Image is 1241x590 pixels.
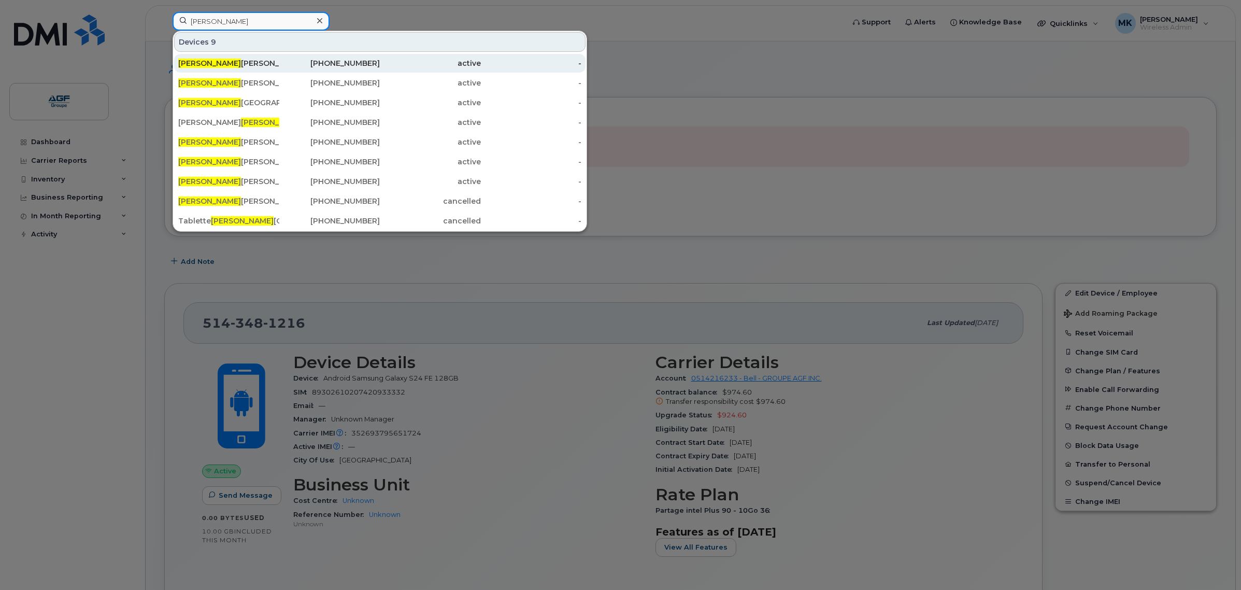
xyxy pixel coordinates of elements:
span: [PERSON_NAME] [241,118,304,127]
div: active [380,78,481,88]
div: cancelled [380,216,481,226]
div: [PHONE_NUMBER] [279,196,380,206]
a: [PERSON_NAME][PERSON_NAME][PHONE_NUMBER]active- [174,133,586,151]
div: Devices [174,32,586,52]
span: [PERSON_NAME] [178,98,241,107]
span: [PERSON_NAME] [211,216,274,226]
a: [PERSON_NAME][PERSON_NAME][PHONE_NUMBER]cancelled- [174,192,586,210]
div: [PERSON_NAME] [178,196,279,206]
span: 9 [211,37,216,47]
div: [PHONE_NUMBER] [279,137,380,147]
div: [PERSON_NAME] [178,176,279,187]
div: active [380,157,481,167]
a: [PERSON_NAME][GEOGRAPHIC_DATA][PHONE_NUMBER]active- [174,93,586,112]
div: [GEOGRAPHIC_DATA] [178,97,279,108]
a: [PERSON_NAME][PERSON_NAME][PHONE_NUMBER]active- [174,172,586,191]
span: [PERSON_NAME] [178,137,241,147]
div: - [481,137,582,147]
span: [PERSON_NAME] [178,59,241,68]
div: active [380,137,481,147]
a: Tablette[PERSON_NAME][GEOGRAPHIC_DATA][PHONE_NUMBER]cancelled- [174,212,586,230]
div: cancelled [380,196,481,206]
div: - [481,176,582,187]
div: [PHONE_NUMBER] [279,157,380,167]
a: [PERSON_NAME][PERSON_NAME][PHONE_NUMBER]active- [174,152,586,171]
div: active [380,58,481,68]
div: - [481,196,582,206]
div: active [380,176,481,187]
div: [PHONE_NUMBER] [279,176,380,187]
iframe: Messenger Launcher [1196,545,1233,582]
a: [PERSON_NAME][PERSON_NAME][PHONE_NUMBER]active- [174,54,586,73]
div: [PHONE_NUMBER] [279,78,380,88]
span: [PERSON_NAME] [178,78,241,88]
a: [PERSON_NAME][PERSON_NAME][PHONE_NUMBER]active- [174,74,586,92]
div: [PERSON_NAME] [178,137,279,147]
div: [PHONE_NUMBER] [279,97,380,108]
div: active [380,117,481,128]
span: [PERSON_NAME] [178,177,241,186]
span: [PERSON_NAME] [178,196,241,206]
div: - [481,216,582,226]
div: Tablette [GEOGRAPHIC_DATA] [178,216,279,226]
div: active [380,97,481,108]
div: [PHONE_NUMBER] [279,216,380,226]
span: [PERSON_NAME] [178,157,241,166]
div: [PHONE_NUMBER] [279,58,380,68]
div: - [481,157,582,167]
div: [PERSON_NAME] [PERSON_NAME] [178,117,279,128]
div: [PHONE_NUMBER] [279,117,380,128]
div: - [481,117,582,128]
a: [PERSON_NAME][PERSON_NAME][PERSON_NAME][PHONE_NUMBER]active- [174,113,586,132]
div: - [481,97,582,108]
div: [PERSON_NAME] [178,58,279,68]
div: - [481,58,582,68]
div: [PERSON_NAME] [178,78,279,88]
div: [PERSON_NAME] [178,157,279,167]
div: - [481,78,582,88]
